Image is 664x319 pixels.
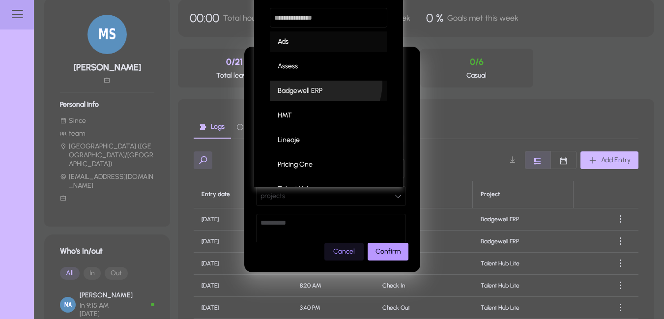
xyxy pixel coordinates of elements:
mat-option: Ads [270,31,387,52]
span: Assess [278,60,298,72]
mat-option: HMT [270,105,387,126]
mat-option: Lineaje [270,130,387,150]
span: HMT [278,110,292,121]
mat-option: Badgewell ERP [270,81,387,101]
span: Pricing One [278,159,313,171]
span: Talent Hub [278,183,311,195]
span: Lineaje [278,134,300,146]
mat-option: Talent Hub [270,179,387,200]
mat-option: Assess [270,56,387,77]
span: Ads [278,36,289,48]
span: Badgewell ERP [278,85,322,97]
mat-option: Pricing One [270,154,387,175]
input: dropdown search [270,8,387,28]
